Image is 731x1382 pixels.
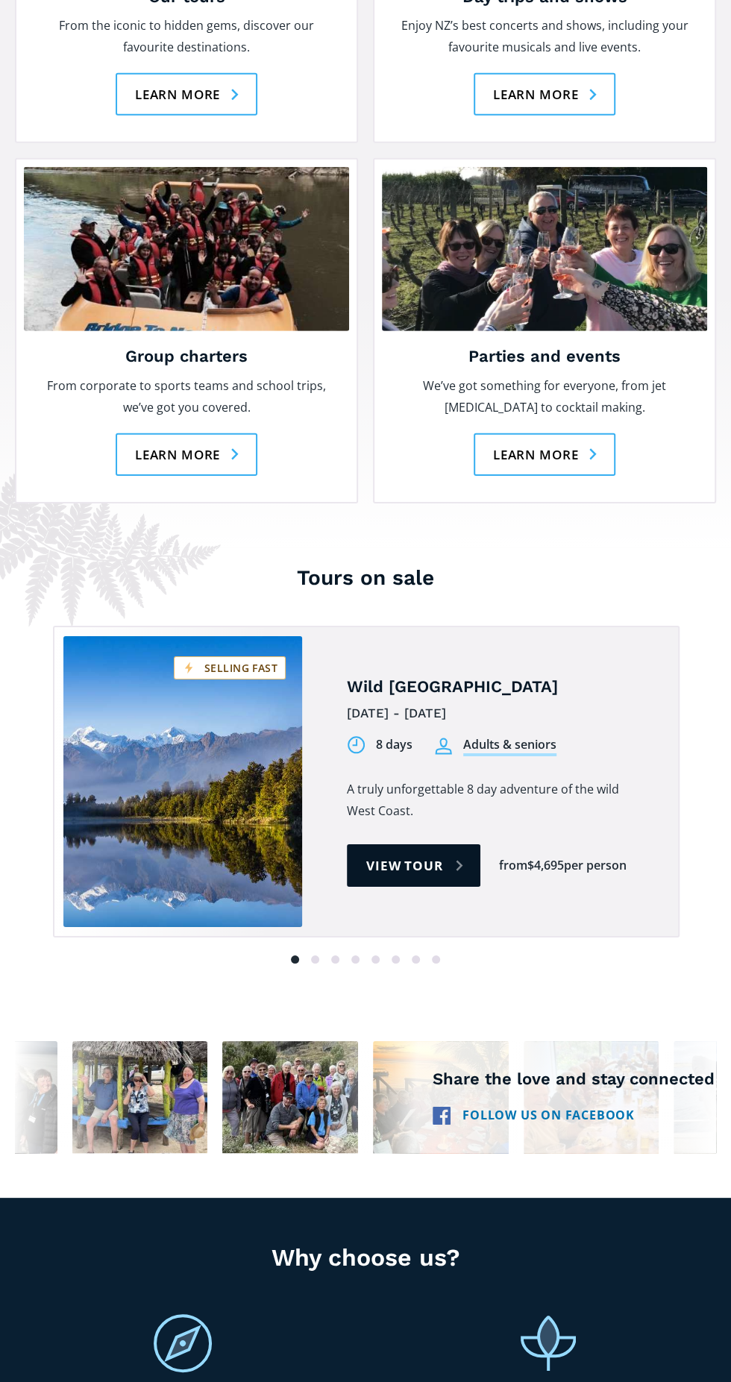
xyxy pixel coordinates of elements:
[347,702,644,725] div: [DATE] - [DATE]
[527,857,564,874] div: $4,695
[347,844,480,887] a: View tour
[15,1243,716,1272] h3: Why choose us?
[397,375,692,418] p: We’ve got something for everyone, from jet [MEDICAL_DATA] to cocktail making.
[433,1069,715,1090] h3: Share the love and stay connected
[39,375,334,418] p: From corporate to sports teams and school trips, we’ve got you covered.
[386,736,412,753] div: days
[463,736,556,756] div: Adults & seniors
[474,73,616,116] a: Learn more
[347,676,644,698] h4: Wild [GEOGRAPHIC_DATA]
[376,736,383,753] div: 8
[39,15,334,58] p: From the iconic to hidden gems, discover our favourite destinations.
[347,779,644,822] p: A truly unforgettable 8 day adventure of the wild West Coast.
[397,346,692,368] h4: Parties and events
[24,167,349,331] img: Take it Easy happy group having a picture
[116,433,258,476] a: Learn more
[397,15,692,58] p: Enjoy NZ’s best concerts and shows, including your favourite musicals and live events.
[116,73,258,116] a: Learn more
[564,857,627,874] div: per person
[382,167,707,331] img: A group of men and women standing in a vineyard clinking wine glasses
[39,346,334,368] h4: Group charters
[499,857,527,874] div: from
[15,563,716,592] h3: Tours on sale
[433,1105,635,1126] a: Follow us on Facebook
[474,433,616,476] a: Learn more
